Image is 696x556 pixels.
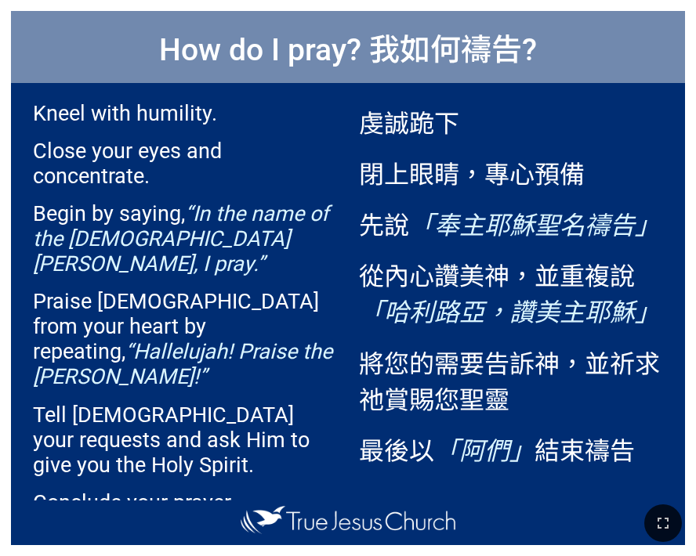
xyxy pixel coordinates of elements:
p: 從內心讚美神，並重複說 [359,256,662,328]
p: 先說 [359,205,662,241]
em: 「奉主耶穌聖名禱告」 [409,211,660,240]
em: 「阿們」 [434,436,535,466]
em: “Hallelujah! Praise the [PERSON_NAME]!” [33,339,332,389]
p: 將您的需要告訴神，並祈求祂賞賜您聖靈 [359,344,662,416]
em: 「哈利路亞，讚美主耶穌」 [359,298,660,327]
p: 虔誠跪下 [359,103,662,139]
p: Praise [DEMOGRAPHIC_DATA] from your heart by repeating, [33,289,336,389]
p: Kneel with humility. [33,101,336,126]
p: Begin by saying, [33,201,336,276]
h1: How do I pray? 我如何禱告? [11,11,685,83]
p: Close your eyes and concentrate. [33,139,336,189]
p: 閉上眼睛，專心預備 [359,154,662,190]
p: 最後以 結束禱告 [359,431,662,467]
em: “In the name of the [DEMOGRAPHIC_DATA][PERSON_NAME], I pray.” [33,201,328,276]
p: Tell [DEMOGRAPHIC_DATA] your requests and ask Him to give you the Holy Spirit. [33,403,336,478]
